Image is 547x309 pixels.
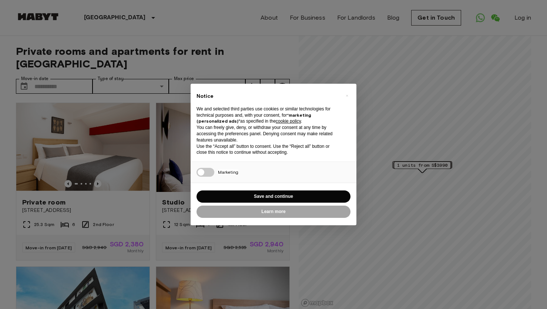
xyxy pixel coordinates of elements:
[197,93,339,100] h2: Notice
[341,90,353,102] button: Close this notice
[197,190,350,203] button: Save and continue
[197,112,311,124] strong: “marketing (personalized ads)”
[197,124,339,143] p: You can freely give, deny, or withdraw your consent at any time by accessing the preferences pane...
[276,119,301,124] a: cookie policy
[218,169,238,175] span: Marketing
[197,143,339,156] p: Use the “Accept all” button to consent. Use the “Reject all” button or close this notice to conti...
[346,91,348,100] span: ×
[197,206,350,218] button: Learn more
[197,106,339,124] p: We and selected third parties use cookies or similar technologies for technical purposes and, wit...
